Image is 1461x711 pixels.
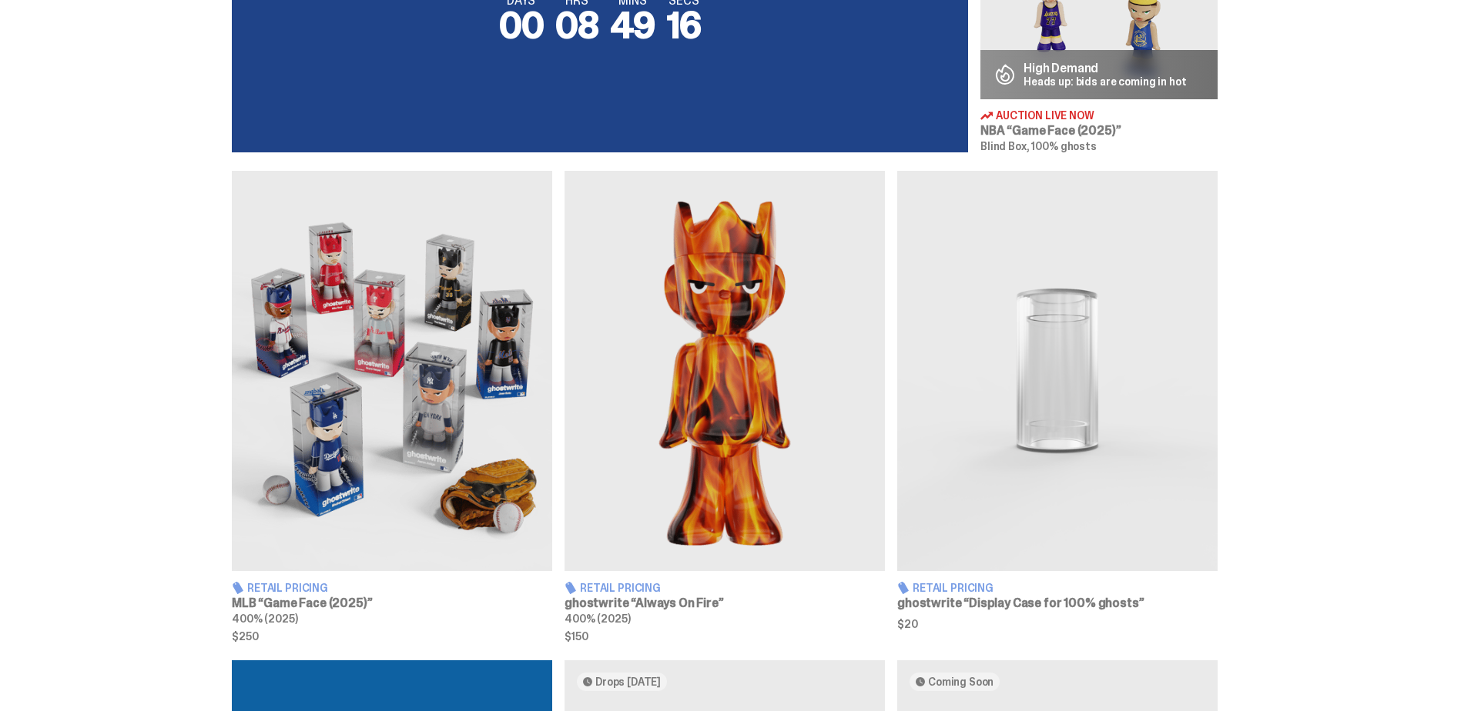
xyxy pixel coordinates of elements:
[928,676,994,688] span: Coming Soon
[996,110,1094,121] span: Auction Live Now
[232,612,297,626] span: 400% (2025)
[897,597,1218,609] h3: ghostwrite “Display Case for 100% ghosts”
[897,171,1218,641] a: Display Case for 100% ghosts Retail Pricing
[580,582,661,593] span: Retail Pricing
[913,582,994,593] span: Retail Pricing
[611,1,655,49] span: 49
[565,171,885,641] a: Always On Fire Retail Pricing
[1031,139,1096,153] span: 100% ghosts
[980,139,1030,153] span: Blind Box,
[565,612,630,626] span: 400% (2025)
[232,171,552,571] img: Game Face (2025)
[897,619,1218,629] span: $20
[667,1,702,49] span: 16
[565,597,885,609] h3: ghostwrite “Always On Fire”
[555,1,598,49] span: 08
[499,1,544,49] span: 00
[232,171,552,641] a: Game Face (2025) Retail Pricing
[897,171,1218,571] img: Display Case for 100% ghosts
[232,631,552,642] span: $250
[980,125,1218,137] h3: NBA “Game Face (2025)”
[595,676,661,688] span: Drops [DATE]
[232,597,552,609] h3: MLB “Game Face (2025)”
[247,582,328,593] span: Retail Pricing
[565,171,885,571] img: Always On Fire
[1024,62,1187,75] p: High Demand
[1024,76,1187,87] p: Heads up: bids are coming in hot
[565,631,885,642] span: $150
